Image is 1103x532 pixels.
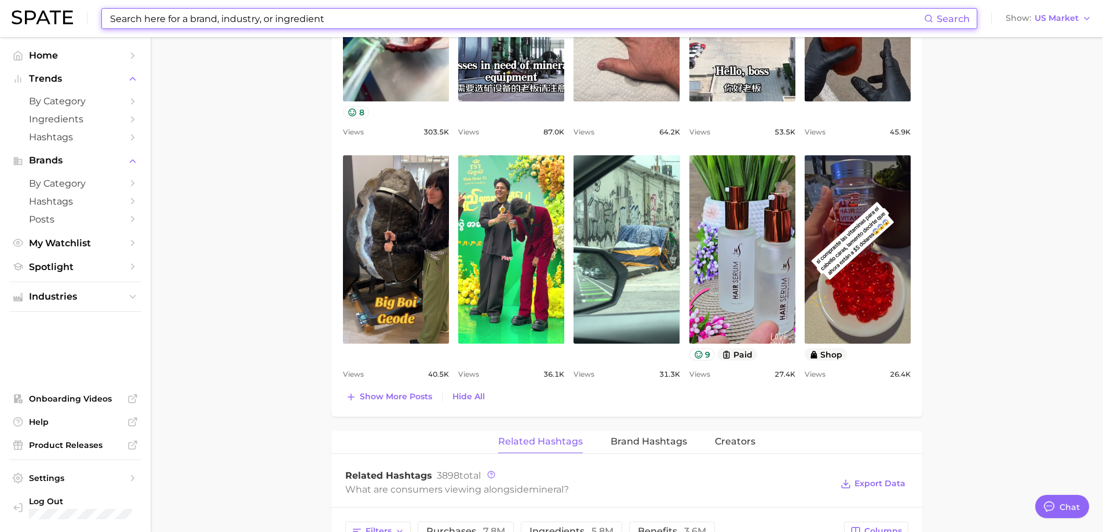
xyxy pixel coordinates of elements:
button: Trends [9,70,141,88]
span: Show more posts [360,392,432,402]
span: Posts [29,214,122,225]
a: Spotlight [9,258,141,276]
a: Help [9,413,141,431]
span: Settings [29,473,122,483]
span: Export Data [854,479,905,489]
button: shop [805,348,848,360]
span: Onboarding Videos [29,393,122,404]
span: Help [29,417,122,427]
span: 27.4k [775,367,795,381]
a: Home [9,46,141,64]
span: Search [937,13,970,24]
button: paid [717,348,757,360]
span: Spotlight [29,261,122,272]
span: Views [805,125,826,139]
button: Brands [9,152,141,169]
span: 64.2k [659,125,680,139]
span: Show [1006,15,1031,21]
span: Views [805,367,826,381]
input: Search here for a brand, industry, or ingredient [109,9,924,28]
a: Hashtags [9,128,141,146]
span: Views [458,125,479,139]
span: Ingredients [29,114,122,125]
button: Industries [9,288,141,305]
button: Show more posts [343,389,435,405]
img: SPATE [12,10,73,24]
span: total [437,470,481,481]
span: Hashtags [29,196,122,207]
span: 3898 [437,470,459,481]
a: Hashtags [9,192,141,210]
span: Views [689,125,710,139]
span: Views [574,367,594,381]
button: ShowUS Market [1003,11,1094,26]
span: by Category [29,178,122,189]
button: 9 [689,348,715,360]
span: Brand Hashtags [611,436,687,447]
span: Related Hashtags [498,436,583,447]
span: Trends [29,74,122,84]
a: Onboarding Videos [9,390,141,407]
a: Settings [9,469,141,487]
span: 45.9k [890,125,911,139]
div: What are consumers viewing alongside ? [345,482,832,497]
span: 87.0k [543,125,564,139]
span: 36.1k [543,367,564,381]
span: US Market [1035,15,1079,21]
span: mineral [529,484,564,495]
span: 303.5k [423,125,449,139]
span: Views [343,367,364,381]
span: Views [343,125,364,139]
span: Home [29,50,122,61]
a: Posts [9,210,141,228]
button: Hide All [450,389,488,405]
span: Creators [715,436,755,447]
span: by Category [29,96,122,107]
span: Views [689,367,710,381]
span: 31.3k [659,367,680,381]
a: by Category [9,174,141,192]
a: My Watchlist [9,234,141,252]
span: Hashtags [29,132,122,143]
span: Hide All [452,392,485,402]
a: Ingredients [9,110,141,128]
span: Views [458,367,479,381]
button: 8 [343,106,369,118]
span: 40.5k [428,367,449,381]
span: My Watchlist [29,238,122,249]
button: Export Data [838,476,908,492]
span: Product Releases [29,440,122,450]
span: 26.4k [890,367,911,381]
span: Industries [29,291,122,302]
a: Product Releases [9,436,141,454]
a: by Category [9,92,141,110]
span: Log Out [29,496,161,507]
span: 53.5k [775,125,795,139]
span: Views [574,125,594,139]
span: Related Hashtags [345,470,432,481]
a: Log out. Currently logged in with e-mail mweisbaum@dotdashmdp.com. [9,493,141,523]
span: Brands [29,155,122,166]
